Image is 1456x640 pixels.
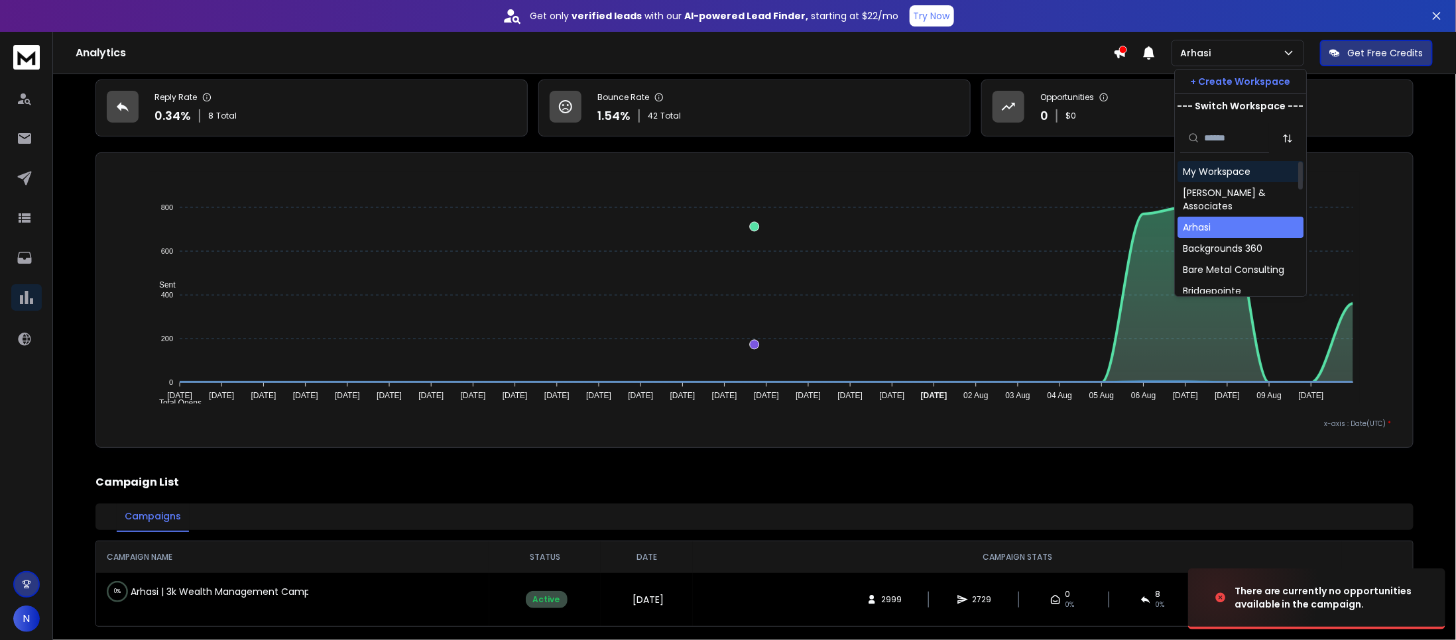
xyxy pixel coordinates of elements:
[76,45,1113,61] h1: Analytics
[1155,589,1160,600] span: 8
[293,392,318,401] tspan: [DATE]
[154,107,191,125] p: 0.34 %
[13,606,40,632] button: N
[161,247,173,255] tspan: 600
[660,111,681,121] span: Total
[670,392,696,401] tspan: [DATE]
[586,392,611,401] tspan: [DATE]
[1235,584,1429,611] div: There are currently no opportunities available in the campaign.
[601,573,693,626] td: [DATE]
[881,594,902,605] span: 2999
[685,9,809,23] strong: AI-powered Lead Finder,
[921,392,947,401] tspan: [DATE]
[161,291,173,299] tspan: 400
[161,203,173,211] tspan: 800
[1183,263,1284,276] div: Bare Metal Consulting
[117,419,1392,429] p: x-axis : Date(UTC)
[601,541,693,573] th: DATE
[1183,221,1211,234] div: Arhasi
[796,392,821,401] tspan: [DATE]
[209,392,234,401] tspan: [DATE]
[1183,242,1262,255] div: Backgrounds 360
[216,111,237,121] span: Total
[1065,589,1070,600] span: 0
[149,280,176,290] span: Sent
[96,573,308,610] td: Arhasi | 3k Wealth Management Campaign
[1065,111,1076,121] p: $ 0
[503,392,528,401] tspan: [DATE]
[572,9,642,23] strong: verified leads
[693,541,1341,573] th: CAMPAIGN STATS
[1348,46,1424,60] p: Get Free Credits
[169,378,173,386] tspan: 0
[963,392,988,401] tspan: 02 Aug
[1065,600,1074,610] span: 0%
[1191,75,1291,88] p: + Create Workspace
[538,80,971,136] a: Bounce Rate1.54%42Total
[1320,40,1433,66] button: Get Free Credits
[1040,107,1048,125] p: 0
[914,9,950,23] p: Try Now
[712,392,737,401] tspan: [DATE]
[1188,562,1321,633] img: image
[597,107,631,125] p: 1.54 %
[1131,392,1156,401] tspan: 06 Aug
[335,392,360,401] tspan: [DATE]
[1175,70,1306,93] button: + Create Workspace
[972,594,991,605] span: 2729
[161,335,173,343] tspan: 200
[154,92,197,103] p: Reply Rate
[1040,92,1094,103] p: Opportunities
[648,111,658,121] span: 42
[629,392,654,401] tspan: [DATE]
[1299,392,1324,401] tspan: [DATE]
[461,392,486,401] tspan: [DATE]
[1257,392,1282,401] tspan: 09 Aug
[544,392,570,401] tspan: [DATE]
[96,541,489,573] th: CAMPAIGN NAME
[1048,392,1072,401] tspan: 04 Aug
[530,9,899,23] p: Get only with our starting at $22/mo
[251,392,276,401] tspan: [DATE]
[1183,165,1250,178] div: My Workspace
[13,45,40,70] img: logo
[114,585,121,598] p: 0 %
[1173,392,1198,401] tspan: [DATE]
[149,398,202,407] span: Total Opens
[489,541,601,573] th: STATUS
[1180,46,1216,60] p: Arhasi
[880,392,905,401] tspan: [DATE]
[1274,125,1301,152] button: Sort by Sort A-Z
[167,392,192,401] tspan: [DATE]
[1183,186,1298,213] div: [PERSON_NAME] & Associates
[1155,600,1164,610] span: 0 %
[208,111,213,121] span: 8
[418,392,444,401] tspan: [DATE]
[838,392,863,401] tspan: [DATE]
[597,92,649,103] p: Bounce Rate
[1183,284,1298,311] div: Bridgepointe Technologies
[526,591,568,608] div: Active
[117,502,189,532] button: Campaigns
[981,80,1414,136] a: Opportunities0$0
[754,392,779,401] tspan: [DATE]
[95,474,1414,490] h2: Campaign List
[377,392,402,401] tspan: [DATE]
[95,80,528,136] a: Reply Rate0.34%8Total
[1215,392,1240,401] tspan: [DATE]
[1089,392,1114,401] tspan: 05 Aug
[1178,99,1304,113] p: --- Switch Workspace ---
[1006,392,1030,401] tspan: 03 Aug
[910,5,954,27] button: Try Now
